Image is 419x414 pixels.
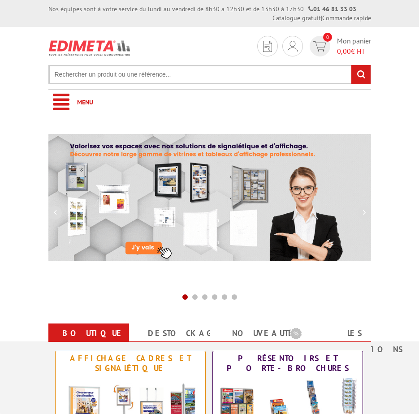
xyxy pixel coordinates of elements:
[290,325,401,358] a: Les promotions
[48,4,356,13] div: Nos équipes sont à votre service du lundi au vendredi de 8h30 à 12h30 et de 13h30 à 17h30
[322,14,371,22] a: Commande rapide
[308,5,356,13] strong: 01 46 81 33 03
[337,47,351,56] span: 0,00
[272,13,371,22] div: |
[288,41,298,52] img: devis rapide
[337,46,371,56] span: € HT
[48,90,371,115] a: Menu
[48,65,371,84] input: Rechercher un produit ou une référence...
[351,65,371,84] input: rechercher
[263,41,272,52] img: devis rapide
[272,14,321,22] a: Catalogue gratuit
[48,36,131,60] img: Présentoir, panneau, stand - Edimeta - PLV, affichage, mobilier bureau, entreprise
[323,33,332,42] span: 0
[58,354,203,373] div: Affichage Cadres et Signalétique
[77,98,93,106] span: Menu
[313,41,326,52] img: devis rapide
[215,354,360,373] div: Présentoirs et Porte-brochures
[129,325,239,341] a: Destockage
[337,36,371,56] span: Mon panier
[210,325,320,341] a: nouveautés
[290,325,402,343] b: Les promotions
[48,325,159,358] a: Boutique en ligne
[307,36,371,56] a: devis rapide 0 Mon panier 0,00€ HT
